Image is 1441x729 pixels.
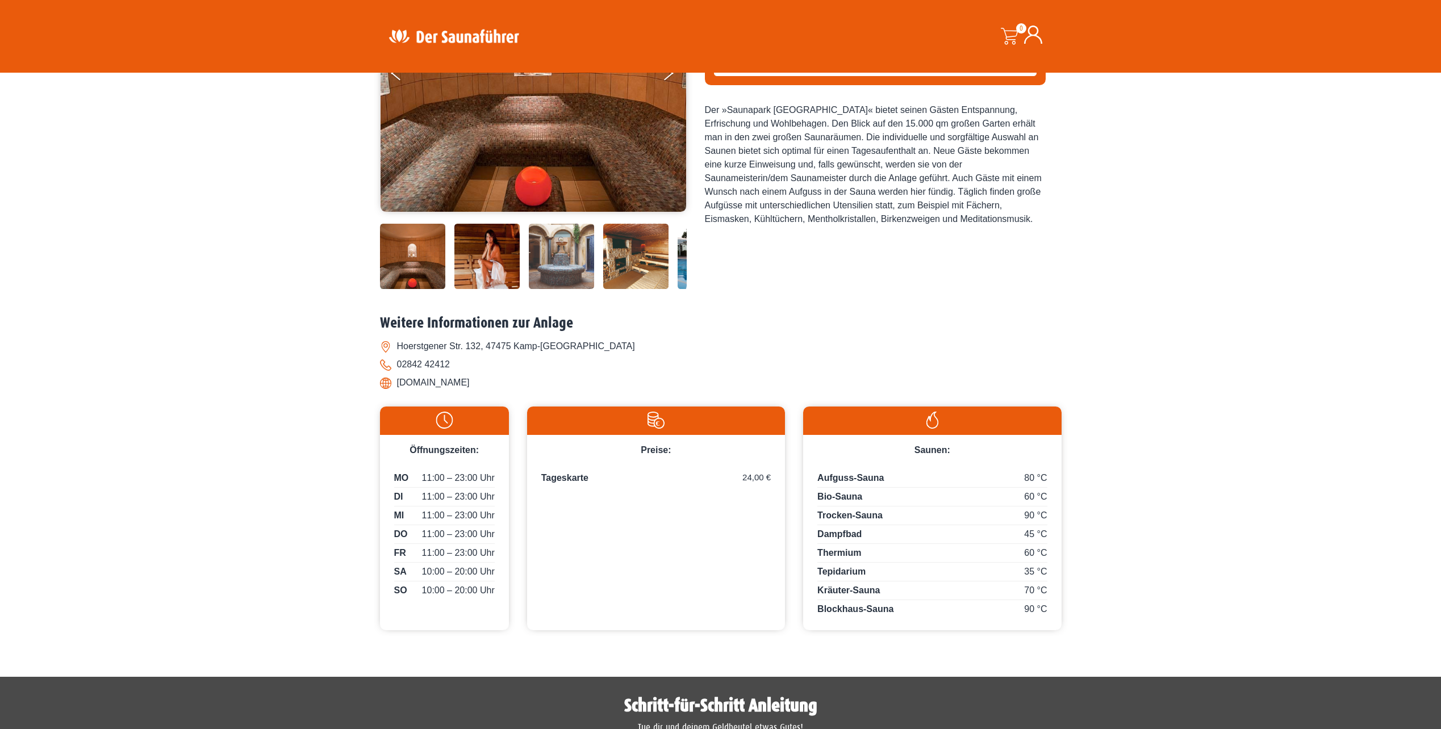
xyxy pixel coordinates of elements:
[533,412,779,429] img: Preise-weiss.svg
[541,471,771,485] p: Tageskarte
[391,61,420,90] button: Previous
[410,445,479,455] span: Öffnungszeiten:
[394,471,409,485] span: MO
[422,471,495,485] span: 11:00 – 23:00 Uhr
[1016,23,1026,33] span: 0
[394,509,404,522] span: MI
[817,567,866,576] span: Tepidarium
[817,492,862,501] span: Bio-Sauna
[742,471,771,484] span: 24,00 €
[394,490,403,504] span: DI
[1024,509,1047,522] span: 90 °C
[817,604,893,614] span: Blockhaus-Sauna
[1024,584,1047,597] span: 70 °C
[1024,602,1047,616] span: 90 °C
[1024,490,1047,504] span: 60 °C
[817,529,862,539] span: Dampfbad
[422,546,495,560] span: 11:00 – 23:00 Uhr
[422,490,495,504] span: 11:00 – 23:00 Uhr
[394,546,406,560] span: FR
[1024,471,1047,485] span: 80 °C
[1024,565,1047,579] span: 35 °C
[1024,527,1047,541] span: 45 °C
[380,337,1062,355] li: Hoerstgener Str. 132, 47475 Kamp-[GEOGRAPHIC_DATA]
[380,355,1062,374] li: 02842 42412
[380,374,1062,392] li: [DOMAIN_NAME]
[662,61,690,90] button: Next
[380,315,1062,332] h2: Weitere Informationen zur Anlage
[1024,546,1047,560] span: 60 °C
[422,527,495,541] span: 11:00 – 23:00 Uhr
[394,527,408,541] span: DO
[809,412,1055,429] img: Flamme-weiss.svg
[817,473,884,483] span: Aufguss-Sauna
[394,565,407,579] span: SA
[422,509,495,522] span: 11:00 – 23:00 Uhr
[641,445,671,455] span: Preise:
[817,585,880,595] span: Kräuter-Sauna
[422,584,495,597] span: 10:00 – 20:00 Uhr
[705,103,1046,226] div: Der »Saunapark [GEOGRAPHIC_DATA]« bietet seinen Gästen Entspannung, Erfrischung und Wohlbehagen. ...
[386,697,1056,715] h1: Schritt-für-Schritt Anleitung
[422,565,495,579] span: 10:00 – 20:00 Uhr
[914,445,950,455] span: Saunen:
[817,548,861,558] span: Thermium
[394,584,407,597] span: SO
[817,510,883,520] span: Trocken-Sauna
[386,412,503,429] img: Uhr-weiss.svg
